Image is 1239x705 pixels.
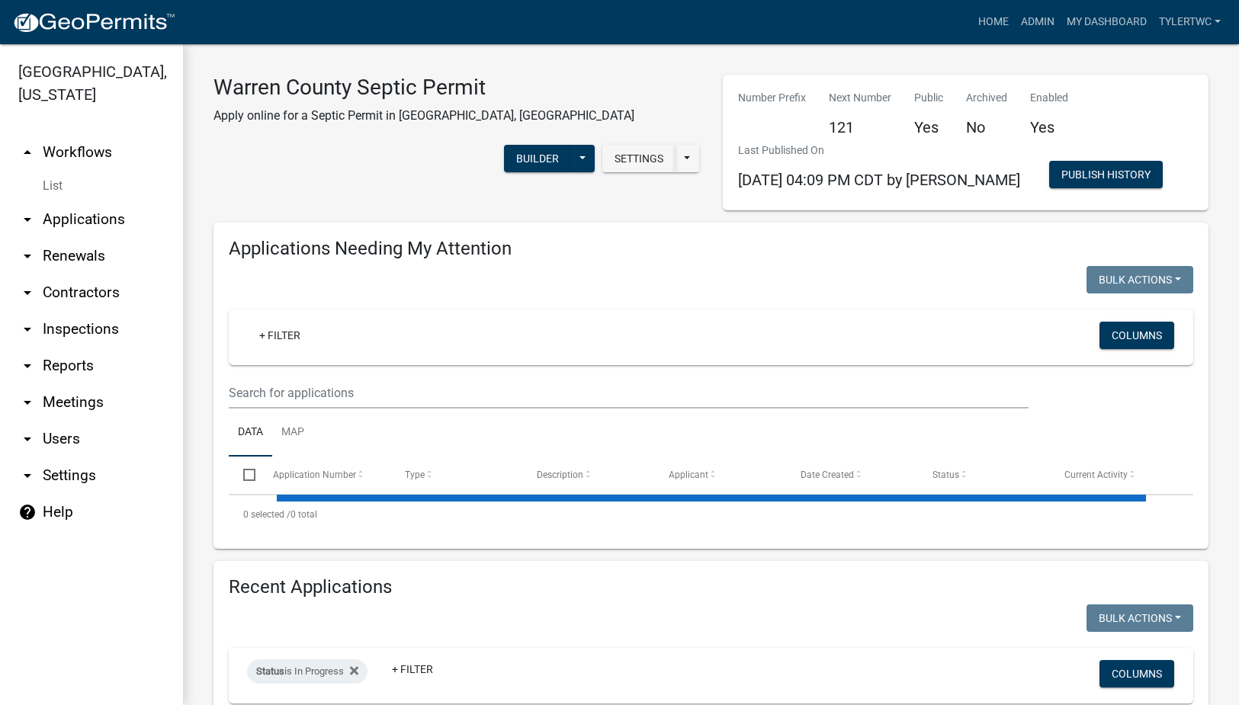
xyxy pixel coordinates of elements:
[801,469,854,480] span: Date Created
[229,377,1029,409] input: Search for applications
[18,210,37,229] i: arrow_drop_down
[243,509,290,520] span: 0 selected /
[537,469,583,480] span: Description
[380,655,445,683] a: + Filter
[914,118,943,136] h5: Yes
[654,457,786,493] datatable-header-cell: Applicant
[966,118,1007,136] h5: No
[18,143,37,162] i: arrow_drop_up
[229,457,258,493] datatable-header-cell: Select
[914,90,943,106] p: Public
[738,90,806,106] p: Number Prefix
[258,457,390,493] datatable-header-cell: Application Number
[1153,8,1227,37] a: TylerTWC
[229,409,272,457] a: Data
[1030,118,1068,136] h5: Yes
[213,75,634,101] h3: Warren County Septic Permit
[405,469,425,480] span: Type
[272,409,313,457] a: Map
[504,145,571,172] button: Builder
[1099,322,1174,349] button: Columns
[1015,8,1061,37] a: Admin
[972,8,1015,37] a: Home
[229,495,1193,534] div: 0 total
[1087,266,1193,293] button: Bulk Actions
[213,107,634,125] p: Apply online for a Septic Permit in [GEOGRAPHIC_DATA], [GEOGRAPHIC_DATA]
[273,469,356,480] span: Application Number
[522,457,654,493] datatable-header-cell: Description
[1049,161,1163,188] button: Publish History
[18,284,37,302] i: arrow_drop_down
[18,466,37,485] i: arrow_drop_down
[18,393,37,412] i: arrow_drop_down
[966,90,1007,106] p: Archived
[18,247,37,265] i: arrow_drop_down
[256,665,284,677] span: Status
[932,469,959,480] span: Status
[229,576,1193,598] h4: Recent Applications
[390,457,522,493] datatable-header-cell: Type
[738,143,1020,159] p: Last Published On
[247,322,313,349] a: + Filter
[229,238,1193,260] h4: Applications Needing My Attention
[1050,457,1182,493] datatable-header-cell: Current Activity
[18,320,37,338] i: arrow_drop_down
[1087,604,1193,632] button: Bulk Actions
[669,469,708,480] span: Applicant
[1030,90,1068,106] p: Enabled
[18,357,37,375] i: arrow_drop_down
[1064,469,1128,480] span: Current Activity
[738,171,1020,189] span: [DATE] 04:09 PM CDT by [PERSON_NAME]
[247,659,368,684] div: is In Progress
[1099,660,1174,687] button: Columns
[786,457,918,493] datatable-header-cell: Date Created
[918,457,1050,493] datatable-header-cell: Status
[829,118,891,136] h5: 121
[18,430,37,448] i: arrow_drop_down
[18,503,37,521] i: help
[1049,170,1163,182] wm-modal-confirm: Workflow Publish History
[829,90,891,106] p: Next Number
[602,145,676,172] button: Settings
[1061,8,1153,37] a: My Dashboard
